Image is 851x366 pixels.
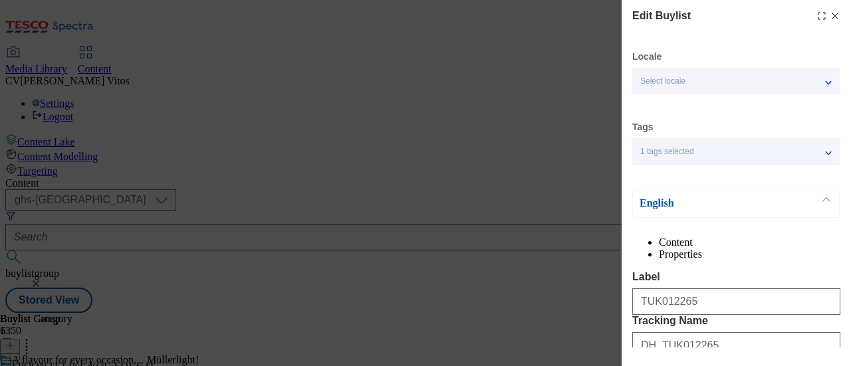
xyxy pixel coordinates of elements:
[632,124,654,131] label: Tags
[632,332,840,359] input: Enter Tracking Name
[640,76,685,86] span: Select locale
[632,315,840,327] label: Tracking Name
[632,138,840,165] button: 1 tags selected
[659,236,840,248] li: Content
[632,271,840,283] label: Label
[640,147,694,157] span: 1 tags selected
[632,68,840,94] button: Select locale
[632,8,691,24] h4: Edit Buylist
[632,53,662,60] label: Locale
[659,248,840,260] li: Properties
[640,197,779,210] p: English
[632,288,840,315] input: Enter Label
